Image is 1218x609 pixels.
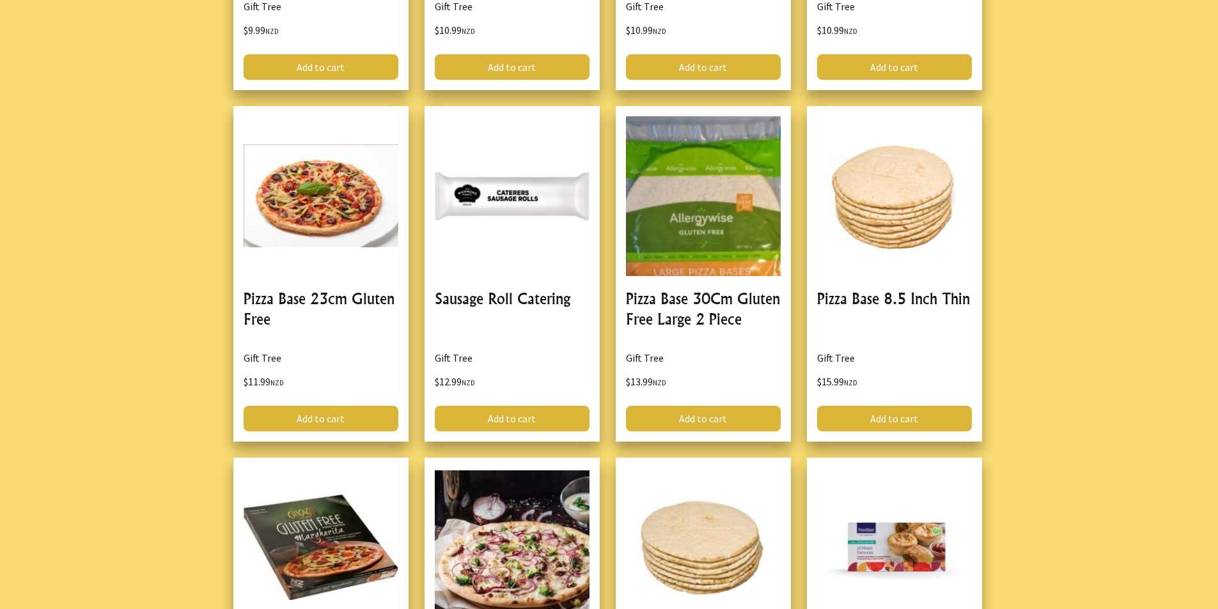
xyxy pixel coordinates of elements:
[435,54,589,80] a: Add to cart
[626,54,781,80] a: Add to cart
[244,54,398,80] a: Add to cart
[626,406,781,431] a: Add to cart
[435,406,589,431] a: Add to cart
[817,54,972,80] a: Add to cart
[244,406,398,431] a: Add to cart
[817,406,972,431] a: Add to cart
